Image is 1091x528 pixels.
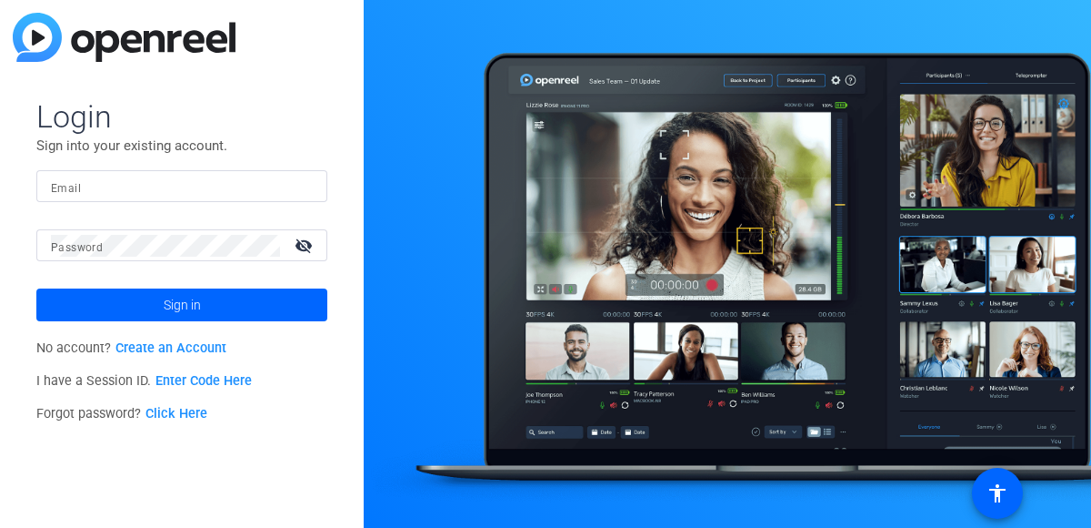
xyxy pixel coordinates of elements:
[51,182,81,195] mat-label: Email
[986,482,1008,504] mat-icon: accessibility
[36,340,226,356] span: No account?
[36,373,252,389] span: I have a Session ID.
[51,176,313,198] input: Enter Email Address
[36,406,207,421] span: Forgot password?
[36,97,327,136] span: Login
[145,406,207,421] a: Click Here
[36,289,327,321] button: Sign in
[36,136,327,156] p: Sign into your existing account.
[155,373,252,389] a: Enter Code Here
[115,340,226,356] a: Create an Account
[13,13,235,62] img: blue-gradient.svg
[284,232,327,259] mat-icon: visibility_off
[164,282,201,328] span: Sign in
[51,241,103,254] mat-label: Password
